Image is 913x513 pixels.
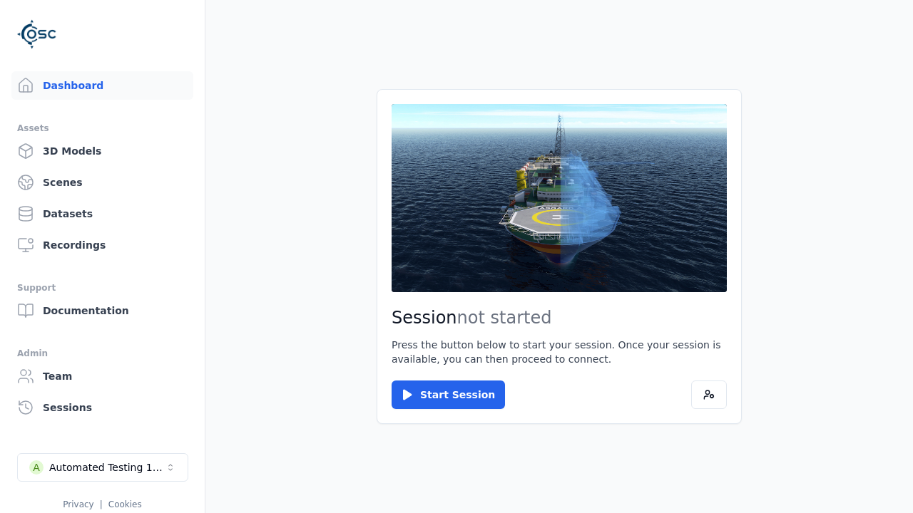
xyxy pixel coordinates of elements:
a: Sessions [11,393,193,422]
span: not started [457,308,552,328]
a: Recordings [11,231,193,259]
div: Support [17,279,188,296]
div: Automated Testing 1 - Playwright [49,460,165,475]
div: Admin [17,345,188,362]
a: Privacy [63,499,93,509]
a: Team [11,362,193,390]
div: A [29,460,44,475]
img: Logo [17,14,57,54]
div: Assets [17,120,188,137]
a: Cookies [108,499,142,509]
a: Dashboard [11,71,193,100]
a: Scenes [11,168,193,197]
span: | [100,499,103,509]
p: Press the button below to start your session. Once your session is available, you can then procee... [392,338,727,366]
h2: Session [392,306,727,329]
a: 3D Models [11,137,193,165]
a: Datasets [11,199,193,228]
a: Documentation [11,296,193,325]
button: Select a workspace [17,453,188,482]
button: Start Session [392,380,505,409]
